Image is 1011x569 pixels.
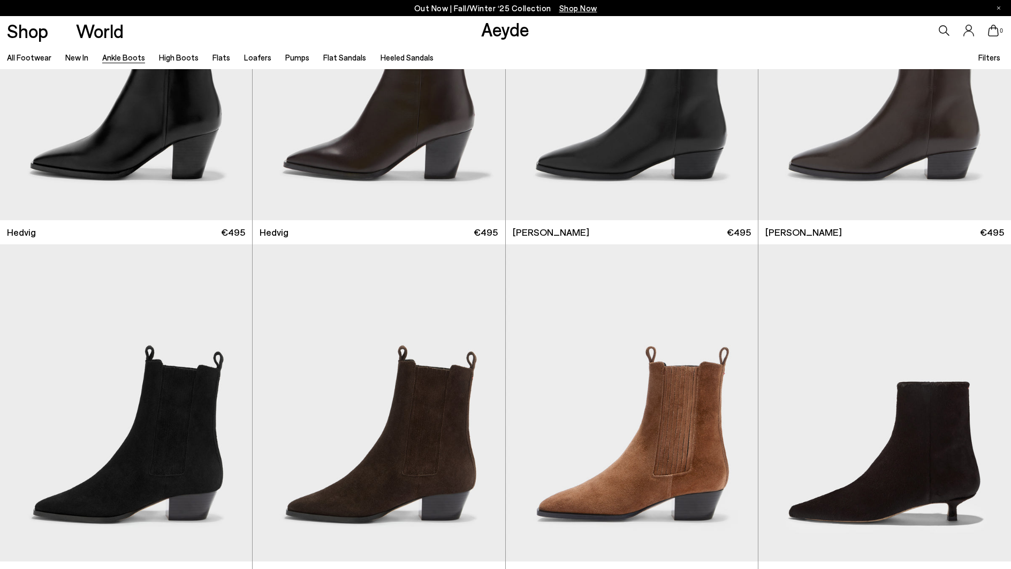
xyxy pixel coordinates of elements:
[988,25,999,36] a: 0
[221,226,245,239] span: €495
[381,53,434,62] a: Heeled Sandals
[159,53,199,62] a: High Boots
[727,226,751,239] span: €495
[212,53,230,62] a: Flats
[244,53,271,62] a: Loafers
[414,2,597,15] p: Out Now | Fall/Winter ‘25 Collection
[253,244,505,561] img: Agata Suede Ankle Boots
[65,53,88,62] a: New In
[999,28,1004,34] span: 0
[506,220,758,244] a: [PERSON_NAME] €495
[559,3,597,13] span: Navigate to /collections/new-in
[7,226,36,239] span: Hedvig
[506,244,758,561] img: Agata Suede Ankle Boots
[758,220,1011,244] a: [PERSON_NAME] €495
[765,226,842,239] span: [PERSON_NAME]
[7,21,48,40] a: Shop
[481,18,529,40] a: Aeyde
[513,226,589,239] span: [PERSON_NAME]
[253,220,505,244] a: Hedvig €495
[260,226,288,239] span: Hedvig
[7,53,51,62] a: All Footwear
[285,53,309,62] a: Pumps
[323,53,366,62] a: Flat Sandals
[980,226,1004,239] span: €495
[474,226,498,239] span: €495
[76,21,124,40] a: World
[978,53,1000,62] span: Filters
[758,244,1011,561] img: Sofie Ponyhair Ankle Boots
[102,53,145,62] a: Ankle Boots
